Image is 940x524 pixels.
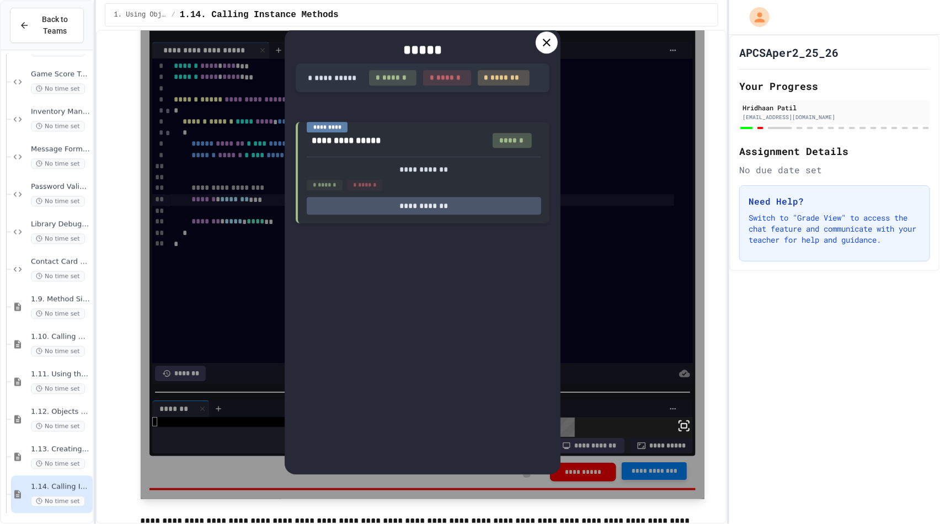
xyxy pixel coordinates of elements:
span: No time set [31,271,85,281]
span: No time set [31,308,85,319]
span: No time set [31,196,85,206]
div: [EMAIL_ADDRESS][DOMAIN_NAME] [743,113,927,121]
span: No time set [31,83,85,94]
span: 1.10. Calling Class Methods [31,332,90,341]
span: Game Score Tracker [31,69,90,79]
span: No time set [31,346,85,356]
span: Contact Card Creator [31,257,90,266]
span: Password Validator [31,182,90,191]
h2: Assignment Details [739,143,930,159]
span: Message Formatter Fixer [31,145,90,154]
span: Library Debugger Challenge [31,220,90,229]
div: No due date set [739,163,930,177]
span: No time set [31,421,85,431]
span: 1.14. Calling Instance Methods [31,482,90,491]
span: 1.9. Method Signatures [31,295,90,304]
div: Hridhaan Patil [743,103,927,113]
span: 1.13. Creating and Initializing Objects: Constructors [31,445,90,454]
h1: APCSAper2_25_26 [739,45,838,60]
span: No time set [31,383,85,394]
span: 1.12. Objects - Instances of Classes [31,407,90,416]
span: / [172,10,175,19]
button: Back to Teams [10,8,84,43]
h3: Need Help? [749,195,921,208]
span: No time set [31,496,85,506]
span: Inventory Management System [31,107,90,116]
h2: Your Progress [739,78,930,94]
span: No time set [31,158,85,169]
span: No time set [31,458,85,469]
span: No time set [31,121,85,131]
span: 1.14. Calling Instance Methods [180,8,339,22]
span: Back to Teams [36,14,74,37]
p: Switch to "Grade View" to access the chat feature and communicate with your teacher for help and ... [749,212,921,245]
span: 1. Using Objects and Methods [114,10,167,19]
div: My Account [738,4,772,30]
span: No time set [31,233,85,244]
span: 1.11. Using the Math Class [31,370,90,379]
